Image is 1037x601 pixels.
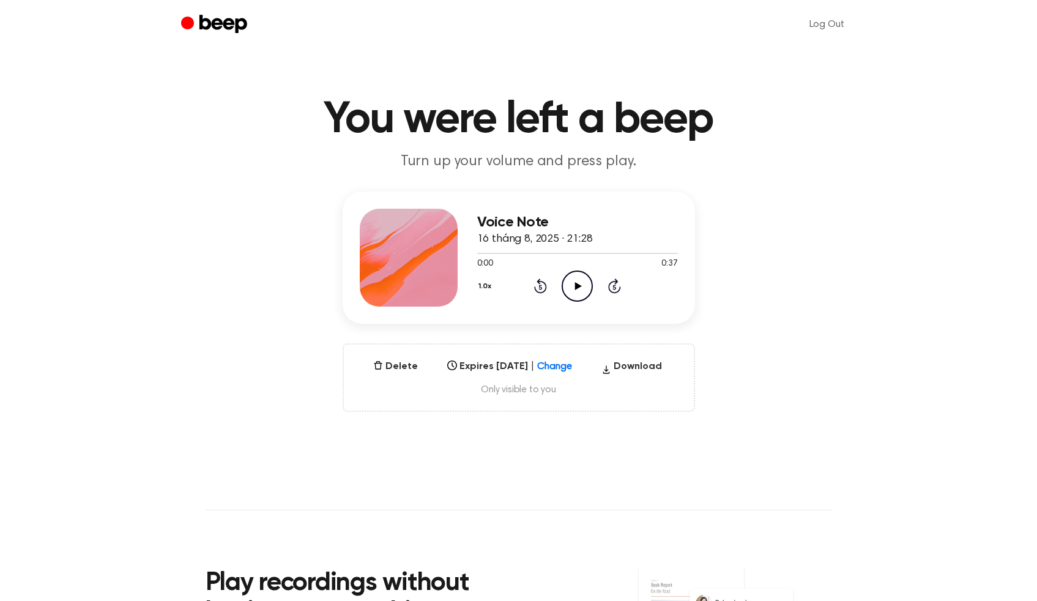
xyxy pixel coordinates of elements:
[284,152,754,172] p: Turn up your volume and press play.
[477,276,496,297] button: 1.0x
[477,258,493,271] span: 0:00
[206,98,832,142] h1: You were left a beep
[797,10,857,39] a: Log Out
[181,13,250,37] a: Beep
[661,258,677,271] span: 0:37
[477,234,593,245] span: 16 tháng 8, 2025 · 21:28
[477,214,678,231] h3: Voice Note
[359,384,679,396] span: Only visible to you
[597,359,667,379] button: Download
[368,359,423,374] button: Delete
